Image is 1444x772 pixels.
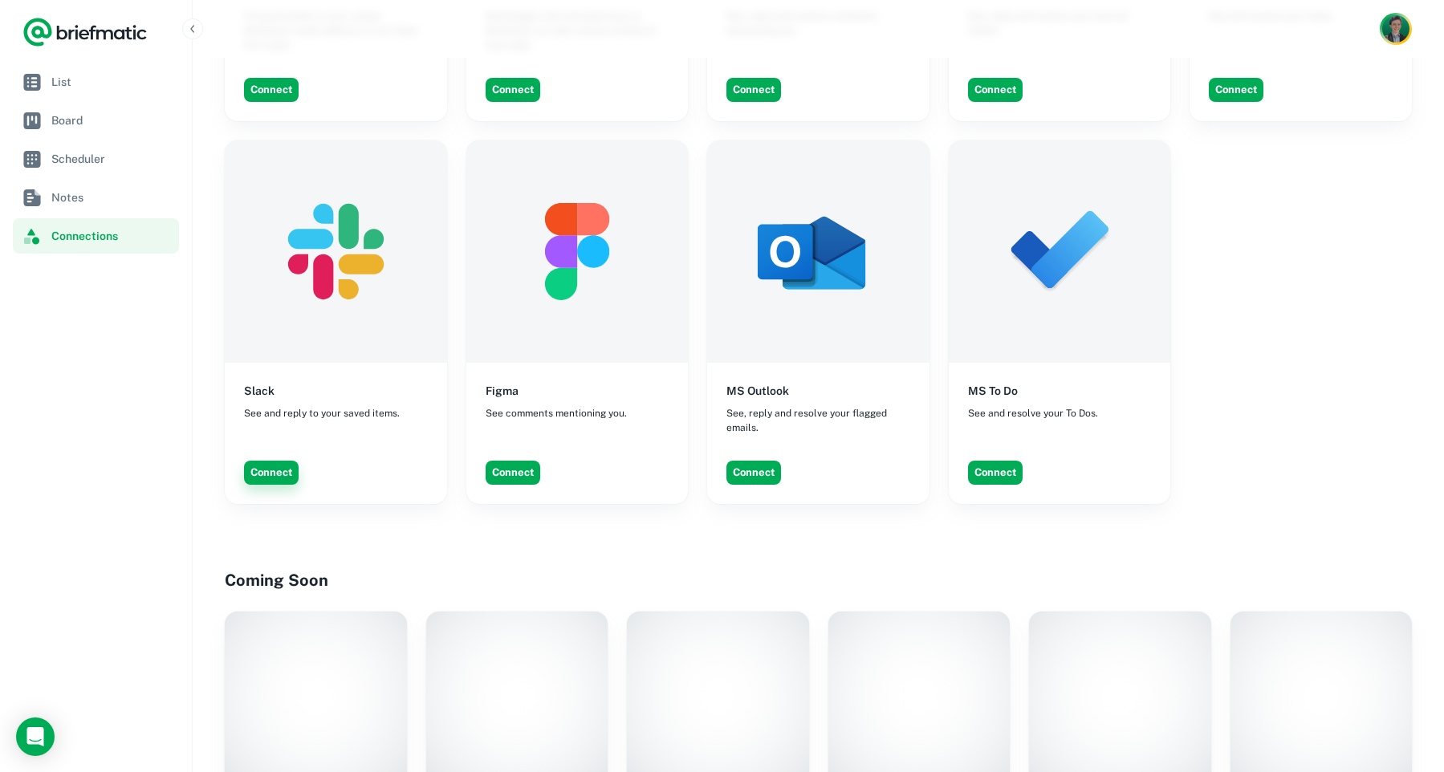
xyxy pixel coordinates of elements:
[466,140,689,363] img: Figma
[1209,78,1263,102] button: Connect
[244,461,299,485] button: Connect
[51,189,173,206] span: Notes
[968,406,1098,421] span: See and resolve your To Dos.
[51,150,173,168] span: Scheduler
[1380,13,1412,45] button: Account button
[51,73,173,91] span: List
[51,227,173,245] span: Connections
[726,406,910,435] span: See, reply and resolve your flagged emails.
[707,140,929,363] img: MS Outlook
[1382,15,1409,43] img: Jacob Matthews
[13,103,179,138] a: Board
[13,64,179,100] a: List
[968,78,1023,102] button: Connect
[244,382,275,400] h6: Slack
[51,112,173,129] span: Board
[726,461,781,485] button: Connect
[726,78,781,102] button: Connect
[486,406,627,421] span: See comments mentioning you.
[13,141,179,177] a: Scheduler
[13,180,179,215] a: Notes
[22,16,148,48] a: Logo
[486,78,540,102] button: Connect
[244,78,299,102] button: Connect
[16,717,55,756] div: Load Chat
[726,382,789,400] h6: MS Outlook
[968,461,1023,485] button: Connect
[244,406,400,421] span: See and reply to your saved items.
[225,140,447,363] img: Slack
[968,382,1018,400] h6: MS To Do
[225,568,1412,592] h4: Coming Soon
[486,461,540,485] button: Connect
[486,382,519,400] h6: Figma
[13,218,179,254] a: Connections
[949,140,1171,363] img: MS To Do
